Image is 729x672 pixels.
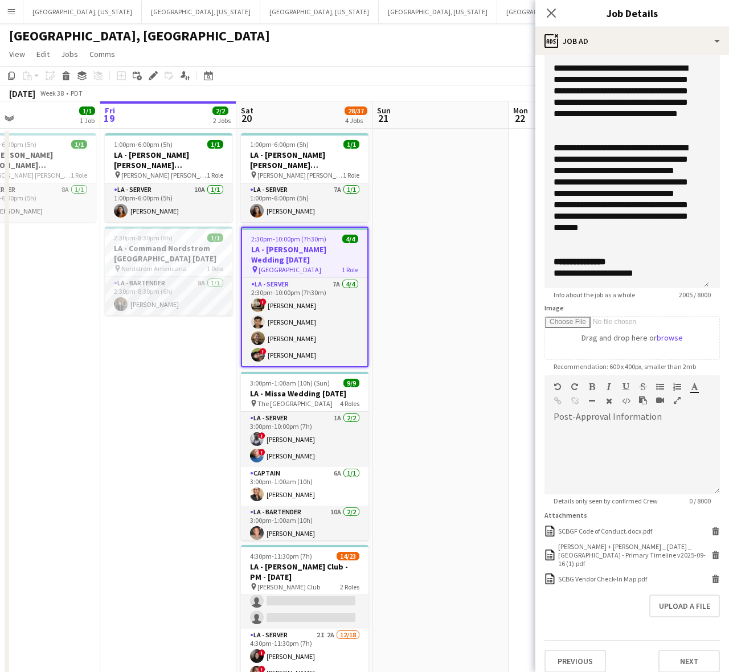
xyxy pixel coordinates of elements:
[513,105,528,116] span: Mon
[207,140,223,149] span: 1/1
[649,595,720,617] button: Upload a file
[212,106,228,115] span: 2/2
[588,396,596,405] button: Horizontal Line
[213,116,231,125] div: 2 Jobs
[71,89,83,97] div: PDT
[23,1,142,23] button: [GEOGRAPHIC_DATA], [US_STATE]
[259,432,265,439] span: !
[239,112,253,125] span: 20
[241,562,368,582] h3: LA - [PERSON_NAME] Club - PM - [DATE]
[121,171,207,179] span: [PERSON_NAME] [PERSON_NAME] Hills
[105,150,232,170] h3: LA - [PERSON_NAME] [PERSON_NAME][GEOGRAPHIC_DATA] [DATE]
[80,116,95,125] div: 1 Job
[142,1,260,23] button: [GEOGRAPHIC_DATA], [US_STATE]
[656,396,664,405] button: Insert video
[345,116,367,125] div: 4 Jobs
[673,396,681,405] button: Fullscreen
[656,382,664,391] button: Unordered List
[377,105,391,116] span: Sun
[241,372,368,540] div: 3:00pm-1:00am (10h) (Sun)9/9LA - Missa Wedding [DATE] The [GEOGRAPHIC_DATA]4 RolesLA - Server1A2/...
[259,265,321,274] span: [GEOGRAPHIC_DATA]
[622,396,630,405] button: HTML Code
[9,88,35,99] div: [DATE]
[257,583,320,591] span: [PERSON_NAME] Club
[241,412,368,467] app-card-role: LA - Server1A2/23:00pm-10:00pm (7h)![PERSON_NAME]![PERSON_NAME]
[257,399,333,408] span: The [GEOGRAPHIC_DATA]
[9,49,25,59] span: View
[251,235,326,243] span: 2:30pm-10:00pm (7h30m)
[690,382,698,391] button: Text Color
[639,396,647,405] button: Paste as plain text
[79,106,95,115] span: 1/1
[207,264,223,273] span: 1 Role
[242,278,367,366] app-card-role: LA - Server7A4/42:30pm-10:00pm (7h30m)![PERSON_NAME][PERSON_NAME][PERSON_NAME]![PERSON_NAME]
[38,89,66,97] span: Week 38
[571,382,579,391] button: Redo
[85,47,120,62] a: Comms
[544,497,667,505] span: Details only seen by confirmed Crew
[105,133,232,222] div: 1:00pm-6:00pm (5h)1/1LA - [PERSON_NAME] [PERSON_NAME][GEOGRAPHIC_DATA] [DATE] [PERSON_NAME] [PERS...
[5,47,30,62] a: View
[375,112,391,125] span: 21
[71,140,87,149] span: 1/1
[250,379,330,387] span: 3:00pm-1:00am (10h) (Sun)
[36,49,50,59] span: Edit
[9,27,270,44] h1: [GEOGRAPHIC_DATA], [GEOGRAPHIC_DATA]
[343,171,359,179] span: 1 Role
[241,506,368,561] app-card-role: LA - Bartender10A2/23:00pm-1:00am (10h)[PERSON_NAME]
[343,379,359,387] span: 9/9
[121,264,187,273] span: Nordstrom Americana
[260,1,379,23] button: [GEOGRAPHIC_DATA], [US_STATE]
[558,575,647,583] div: SCBG Vendor Check-In Map.pdf
[32,47,54,62] a: Edit
[622,382,630,391] button: Underline
[105,227,232,315] app-job-card: 2:30pm-8:30pm (6h)1/1LA - Command Nordstrom [GEOGRAPHIC_DATA] [DATE] Nordstrom Americana1 RoleLA ...
[71,171,87,179] span: 1 Role
[554,382,562,391] button: Undo
[250,140,309,149] span: 1:00pm-6:00pm (5h)
[345,106,367,115] span: 28/37
[337,552,359,560] span: 14/23
[241,133,368,222] app-job-card: 1:00pm-6:00pm (5h)1/1LA - [PERSON_NAME] [PERSON_NAME][GEOGRAPHIC_DATA] [DATE] [PERSON_NAME] [PERS...
[259,649,265,656] span: !
[558,527,652,535] div: SCBGF Code of Conduct.docx.pdf
[241,388,368,399] h3: LA - Missa Wedding [DATE]
[241,150,368,170] h3: LA - [PERSON_NAME] [PERSON_NAME][GEOGRAPHIC_DATA] [DATE]
[342,235,358,243] span: 4/4
[103,112,115,125] span: 19
[207,171,223,179] span: 1 Role
[605,382,613,391] button: Italic
[56,47,83,62] a: Jobs
[343,140,359,149] span: 1/1
[639,382,647,391] button: Strikethrough
[250,552,312,560] span: 4:30pm-11:30pm (7h)
[114,233,173,242] span: 2:30pm-8:30pm (6h)
[511,112,528,125] span: 22
[342,265,358,274] span: 1 Role
[105,277,232,315] app-card-role: LA - Bartender8A1/12:30pm-8:30pm (6h)[PERSON_NAME]
[535,6,729,21] h3: Job Details
[241,183,368,222] app-card-role: LA - Server7A1/11:00pm-6:00pm (5h)[PERSON_NAME]
[207,233,223,242] span: 1/1
[105,183,232,222] app-card-role: LA - Server10A1/11:00pm-6:00pm (5h)[PERSON_NAME]
[544,511,587,519] label: Attachments
[260,348,267,355] span: !
[260,298,267,305] span: !
[379,1,497,23] button: [GEOGRAPHIC_DATA], [US_STATE]
[105,105,115,116] span: Fri
[605,396,613,405] button: Clear Formatting
[89,49,115,59] span: Comms
[680,497,720,505] span: 0 / 8000
[241,467,368,506] app-card-role: Captain6A1/13:00pm-1:00am (10h)[PERSON_NAME]
[61,49,78,59] span: Jobs
[259,449,265,456] span: !
[242,244,367,265] h3: LA - [PERSON_NAME] Wedding [DATE]
[497,1,616,23] button: [GEOGRAPHIC_DATA], [US_STATE]
[340,399,359,408] span: 4 Roles
[241,227,368,367] app-job-card: 2:30pm-10:00pm (7h30m)4/4LA - [PERSON_NAME] Wedding [DATE] [GEOGRAPHIC_DATA]1 RoleLA - Server7A4/...
[241,105,253,116] span: Sat
[535,27,729,55] div: Job Ad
